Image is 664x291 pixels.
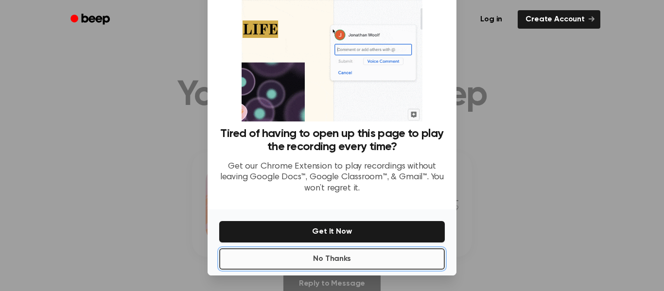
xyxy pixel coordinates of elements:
a: Beep [64,10,119,29]
p: Get our Chrome Extension to play recordings without leaving Google Docs™, Google Classroom™, & Gm... [219,161,445,194]
h3: Tired of having to open up this page to play the recording every time? [219,127,445,154]
button: No Thanks [219,248,445,270]
button: Get It Now [219,221,445,242]
a: Log in [471,8,512,31]
a: Create Account [518,10,600,29]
